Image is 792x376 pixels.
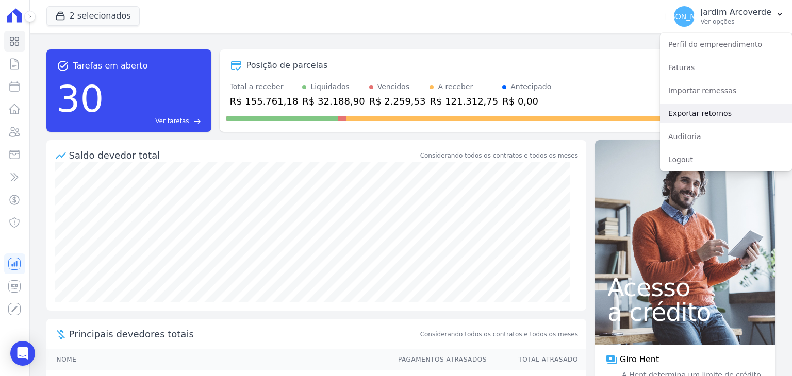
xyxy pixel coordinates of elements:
[369,94,426,108] div: R$ 2.259,53
[302,94,365,108] div: R$ 32.188,90
[46,6,140,26] button: 2 selecionados
[10,341,35,366] div: Open Intercom Messenger
[660,81,792,100] a: Importar remessas
[660,150,792,169] a: Logout
[607,275,763,300] span: Acesso
[502,94,551,108] div: R$ 0,00
[660,127,792,146] a: Auditoria
[230,81,299,92] div: Total a receber
[654,13,714,20] span: [PERSON_NAME]
[660,58,792,77] a: Faturas
[230,94,299,108] div: R$ 155.761,18
[193,117,201,125] span: east
[660,35,792,54] a: Perfil do empreendimento
[420,151,578,160] div: Considerando todos os contratos e todos os meses
[155,116,189,126] span: Ver tarefas
[246,59,328,72] div: Posição de parcelas
[108,116,201,126] a: Ver tarefas east
[57,72,104,126] div: 30
[701,7,771,18] p: Jardim Arcoverde
[510,81,551,92] div: Antecipado
[388,349,487,370] th: Pagamentos Atrasados
[620,353,659,366] span: Giro Hent
[666,2,792,31] button: [PERSON_NAME] Jardim Arcoverde Ver opções
[310,81,350,92] div: Liquidados
[438,81,473,92] div: A receber
[69,148,418,162] div: Saldo devedor total
[377,81,409,92] div: Vencidos
[57,60,69,72] span: task_alt
[420,330,578,339] span: Considerando todos os contratos e todos os meses
[487,349,586,370] th: Total Atrasado
[73,60,148,72] span: Tarefas em aberto
[430,94,498,108] div: R$ 121.312,75
[607,300,763,324] span: a crédito
[660,104,792,123] a: Exportar retornos
[69,327,418,341] span: Principais devedores totais
[701,18,771,26] p: Ver opções
[46,349,388,370] th: Nome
